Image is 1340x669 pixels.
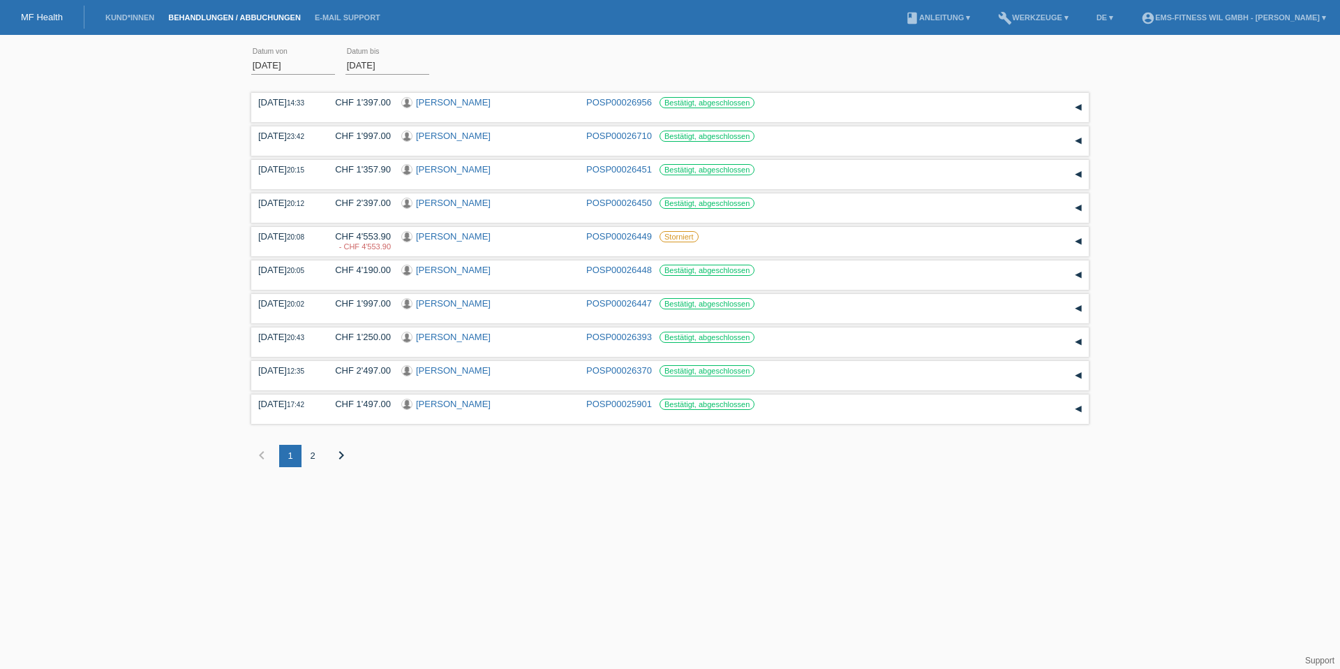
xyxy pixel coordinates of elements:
[258,365,314,376] div: [DATE]
[325,231,391,252] div: CHF 4'553.90
[325,332,391,342] div: CHF 1'250.00
[287,401,304,409] span: 17:42
[287,300,304,308] span: 20:02
[1068,332,1089,353] div: auf-/zuklappen
[1068,131,1089,152] div: auf-/zuklappen
[98,13,161,22] a: Kund*innen
[660,298,754,309] label: Bestätigt, abgeschlossen
[1089,13,1120,22] a: DE ▾
[287,166,304,174] span: 20:15
[301,445,324,467] div: 2
[287,133,304,140] span: 23:42
[416,365,491,376] a: [PERSON_NAME]
[1068,399,1089,420] div: auf-/zuklappen
[586,265,652,275] a: POSP00026448
[1068,164,1089,185] div: auf-/zuklappen
[660,399,754,410] label: Bestätigt, abgeschlossen
[258,298,314,309] div: [DATE]
[258,265,314,275] div: [DATE]
[586,332,652,342] a: POSP00026393
[325,97,391,108] div: CHF 1'397.00
[416,399,491,409] a: [PERSON_NAME]
[660,131,754,142] label: Bestätigt, abgeschlossen
[287,99,304,107] span: 14:33
[258,231,314,242] div: [DATE]
[586,198,652,208] a: POSP00026450
[253,447,270,464] i: chevron_left
[586,365,652,376] a: POSP00026370
[416,97,491,108] a: [PERSON_NAME]
[660,332,754,343] label: Bestätigt, abgeschlossen
[258,198,314,208] div: [DATE]
[1068,298,1089,319] div: auf-/zuklappen
[905,11,919,25] i: book
[660,231,699,242] label: Storniert
[287,200,304,207] span: 20:12
[660,265,754,276] label: Bestätigt, abgeschlossen
[660,164,754,175] label: Bestätigt, abgeschlossen
[998,11,1012,25] i: build
[416,265,491,275] a: [PERSON_NAME]
[325,298,391,309] div: CHF 1'997.00
[279,445,301,467] div: 1
[586,231,652,242] a: POSP00026449
[21,12,63,22] a: MF Health
[325,242,391,251] div: 21.08.2025 / falsch gebucht
[325,365,391,376] div: CHF 2'497.00
[325,399,391,409] div: CHF 1'497.00
[1068,97,1089,118] div: auf-/zuklappen
[287,233,304,241] span: 20:08
[586,399,652,409] a: POSP00025901
[325,198,391,208] div: CHF 2'397.00
[416,164,491,175] a: [PERSON_NAME]
[586,164,652,175] a: POSP00026451
[325,265,391,275] div: CHF 4'190.00
[1068,365,1089,386] div: auf-/zuklappen
[416,298,491,309] a: [PERSON_NAME]
[287,334,304,341] span: 20:43
[1134,13,1333,22] a: account_circleEMS-Fitness Wil GmbH - [PERSON_NAME] ▾
[287,267,304,274] span: 20:05
[1305,656,1334,666] a: Support
[991,13,1075,22] a: buildWerkzeuge ▾
[1068,265,1089,286] div: auf-/zuklappen
[161,13,308,22] a: Behandlungen / Abbuchungen
[287,367,304,375] span: 12:35
[416,131,491,141] a: [PERSON_NAME]
[258,131,314,141] div: [DATE]
[416,198,491,208] a: [PERSON_NAME]
[258,332,314,342] div: [DATE]
[898,13,977,22] a: bookAnleitung ▾
[1068,231,1089,252] div: auf-/zuklappen
[333,447,350,464] i: chevron_right
[660,97,754,108] label: Bestätigt, abgeschlossen
[1141,11,1155,25] i: account_circle
[416,332,491,342] a: [PERSON_NAME]
[416,231,491,242] a: [PERSON_NAME]
[258,97,314,108] div: [DATE]
[1068,198,1089,219] div: auf-/zuklappen
[586,97,652,108] a: POSP00026956
[308,13,387,22] a: E-Mail Support
[660,198,754,209] label: Bestätigt, abgeschlossen
[660,365,754,376] label: Bestätigt, abgeschlossen
[258,399,314,409] div: [DATE]
[258,164,314,175] div: [DATE]
[586,131,652,141] a: POSP00026710
[325,131,391,141] div: CHF 1'997.00
[325,164,391,175] div: CHF 1'357.90
[586,298,652,309] a: POSP00026447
